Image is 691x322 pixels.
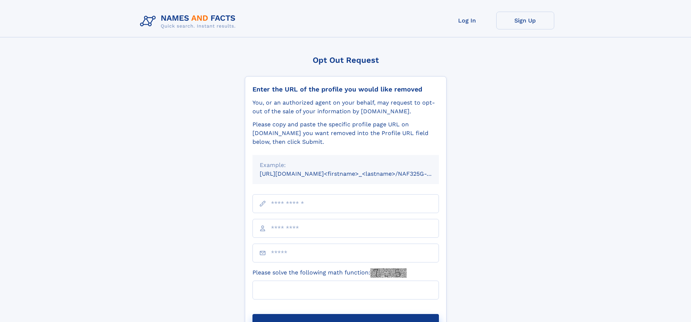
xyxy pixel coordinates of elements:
[260,161,432,170] div: Example:
[260,170,453,177] small: [URL][DOMAIN_NAME]<firstname>_<lastname>/NAF325G-xxxxxxxx
[496,12,554,29] a: Sign Up
[252,85,439,93] div: Enter the URL of the profile you would like removed
[252,268,407,278] label: Please solve the following math function:
[137,12,242,31] img: Logo Names and Facts
[252,120,439,146] div: Please copy and paste the specific profile page URL on [DOMAIN_NAME] you want removed into the Pr...
[245,56,447,65] div: Opt Out Request
[438,12,496,29] a: Log In
[252,98,439,116] div: You, or an authorized agent on your behalf, may request to opt-out of the sale of your informatio...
